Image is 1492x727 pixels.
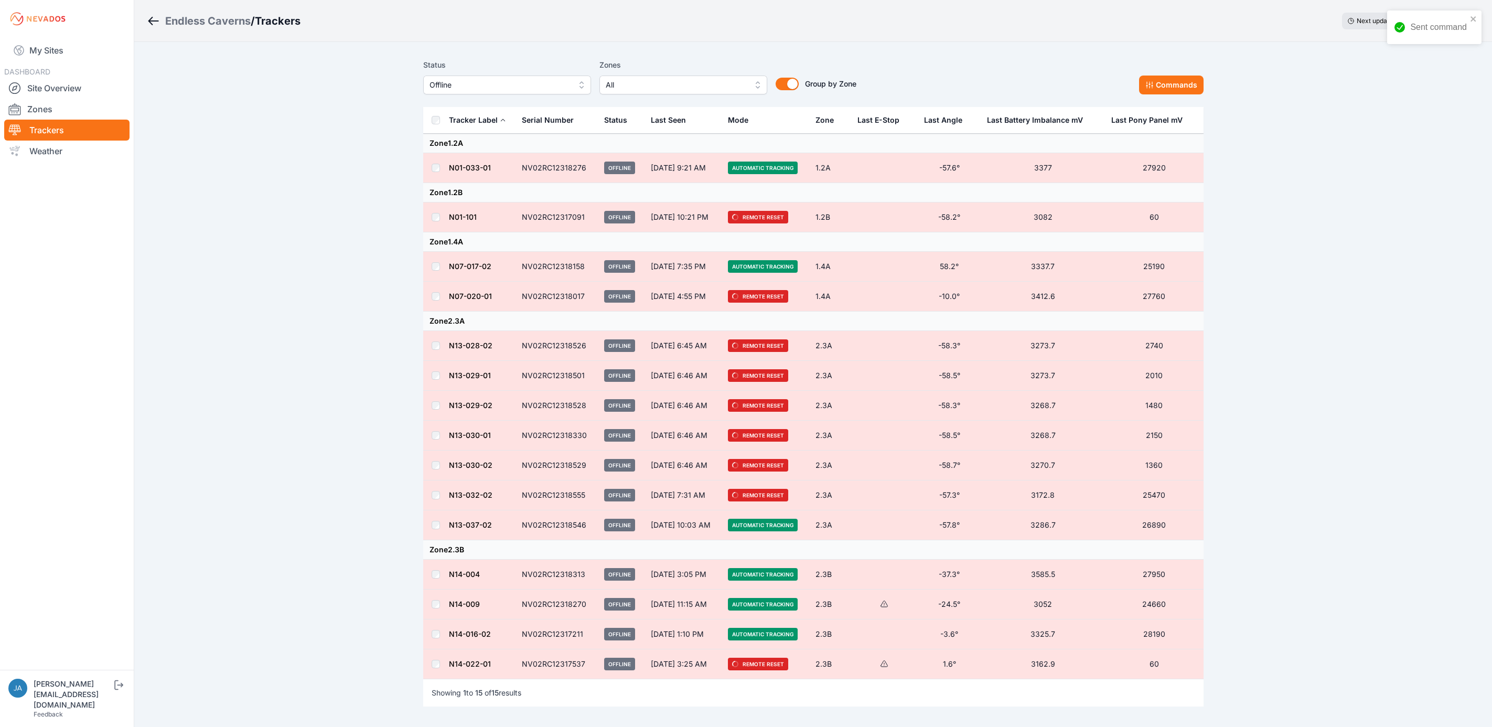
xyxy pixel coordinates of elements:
[516,282,598,312] td: NV02RC12318017
[449,108,506,133] button: Tracker Label
[516,153,598,183] td: NV02RC12318276
[1105,153,1203,183] td: 27920
[423,59,591,71] label: Status
[449,115,498,125] div: Tracker Label
[604,108,636,133] button: Status
[604,339,635,352] span: Offline
[645,421,722,451] td: [DATE] 6:46 AM
[1105,331,1203,361] td: 2740
[1105,619,1203,649] td: 28190
[981,282,1105,312] td: 3412.6
[449,212,477,221] a: N01-101
[516,331,598,361] td: NV02RC12318526
[516,451,598,480] td: NV02RC12318529
[728,658,788,670] span: Remote Reset
[728,459,788,472] span: Remote Reset
[1105,560,1203,590] td: 27950
[857,115,899,125] div: Last E-Stop
[987,115,1083,125] div: Last Battery Imbalance mV
[809,619,851,649] td: 2.3B
[604,519,635,531] span: Offline
[449,341,492,350] a: N13-028-02
[423,232,1204,252] td: Zone 1.4A
[255,14,300,28] h3: Trackers
[516,480,598,510] td: NV02RC12318555
[604,429,635,442] span: Offline
[918,331,981,361] td: -58.3°
[728,369,788,382] span: Remote Reset
[924,115,962,125] div: Last Angle
[1105,202,1203,232] td: 60
[1111,108,1191,133] button: Last Pony Panel mV
[423,183,1204,202] td: Zone 1.2B
[449,659,491,668] a: N14-022-01
[432,688,521,698] p: Showing to of results
[728,260,798,273] span: Automatic Tracking
[728,162,798,174] span: Automatic Tracking
[981,391,1105,421] td: 3268.7
[918,480,981,510] td: -57.3°
[809,480,851,510] td: 2.3A
[1139,76,1204,94] button: Commands
[34,679,112,710] div: [PERSON_NAME][EMAIL_ADDRESS][DOMAIN_NAME]
[1105,391,1203,421] td: 1480
[1105,282,1203,312] td: 27760
[449,629,491,638] a: N14-016-02
[645,619,722,649] td: [DATE] 1:10 PM
[604,568,635,581] span: Offline
[645,391,722,421] td: [DATE] 6:46 AM
[449,371,491,380] a: N13-029-01
[1105,510,1203,540] td: 26890
[604,459,635,472] span: Offline
[918,391,981,421] td: -58.3°
[599,76,767,94] button: All
[522,115,574,125] div: Serial Number
[516,421,598,451] td: NV02RC12318330
[423,312,1204,331] td: Zone 2.3A
[645,510,722,540] td: [DATE] 10:03 AM
[1105,421,1203,451] td: 2150
[475,688,482,697] span: 15
[599,59,767,71] label: Zones
[516,590,598,619] td: NV02RC12318270
[981,202,1105,232] td: 3082
[809,282,851,312] td: 1.4A
[8,10,67,27] img: Nevados
[918,560,981,590] td: -37.3°
[516,252,598,282] td: NV02RC12318158
[516,510,598,540] td: NV02RC12318546
[604,369,635,382] span: Offline
[809,331,851,361] td: 2.3A
[918,421,981,451] td: -58.5°
[516,391,598,421] td: NV02RC12318528
[651,108,715,133] div: Last Seen
[918,451,981,480] td: -58.7°
[815,108,842,133] button: Zone
[728,339,788,352] span: Remote Reset
[918,202,981,232] td: -58.2°
[1105,480,1203,510] td: 25470
[987,108,1091,133] button: Last Battery Imbalance mV
[1105,649,1203,679] td: 60
[918,590,981,619] td: -24.5°
[251,14,255,28] span: /
[4,67,50,76] span: DASHBOARD
[449,431,491,440] a: N13-030-01
[728,211,788,223] span: Remote Reset
[918,252,981,282] td: 58.2°
[1105,252,1203,282] td: 25190
[645,282,722,312] td: [DATE] 4:55 PM
[516,619,598,649] td: NV02RC12317211
[981,649,1105,679] td: 3162.9
[645,202,722,232] td: [DATE] 10:21 PM
[449,163,491,172] a: N01-033-01
[918,153,981,183] td: -57.6°
[981,480,1105,510] td: 3172.8
[1470,15,1477,23] button: close
[809,649,851,679] td: 2.3B
[918,619,981,649] td: -3.6°
[516,649,598,679] td: NV02RC12317537
[1111,115,1183,125] div: Last Pony Panel mV
[604,628,635,640] span: Offline
[430,79,570,91] span: Offline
